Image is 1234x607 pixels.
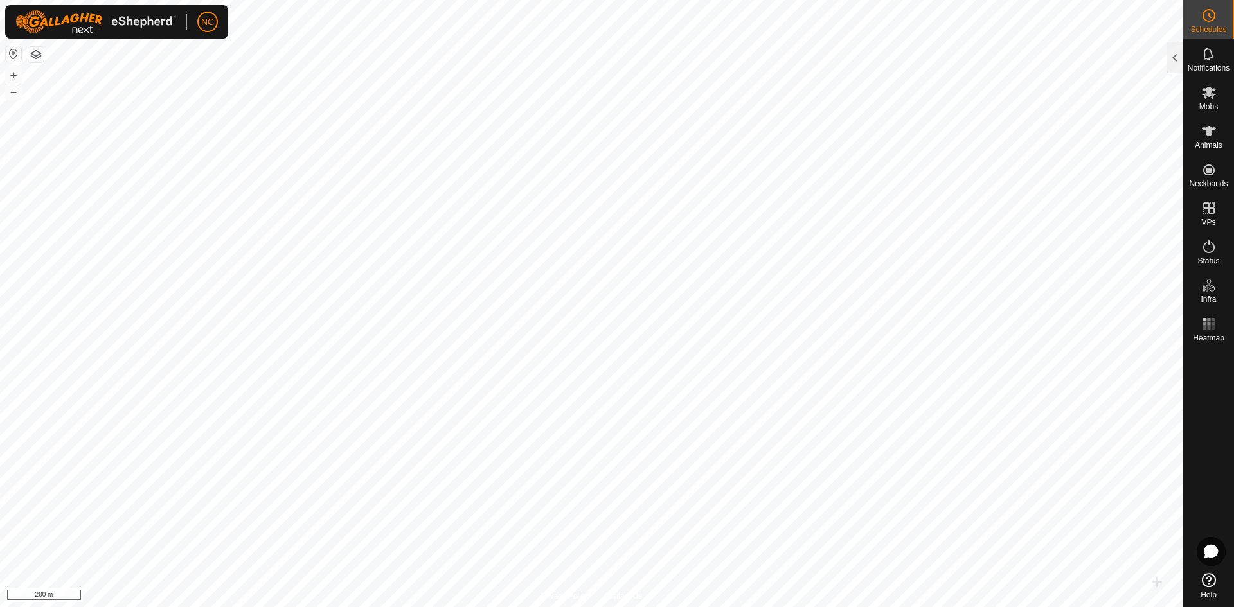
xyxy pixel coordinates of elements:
img: Gallagher Logo [15,10,176,33]
span: NC [201,15,214,29]
span: Animals [1195,141,1222,149]
button: Reset Map [6,46,21,62]
button: + [6,67,21,83]
span: Status [1197,257,1219,265]
span: Mobs [1199,103,1218,110]
span: Notifications [1188,64,1230,72]
span: Help [1201,591,1217,599]
span: Heatmap [1193,334,1224,342]
span: Infra [1201,295,1216,303]
a: Privacy Policy [541,590,589,602]
a: Help [1183,568,1234,604]
span: Schedules [1190,26,1226,33]
span: VPs [1201,218,1215,226]
button: – [6,84,21,100]
span: Neckbands [1189,180,1228,188]
a: Contact Us [604,590,642,602]
button: Map Layers [28,47,44,62]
